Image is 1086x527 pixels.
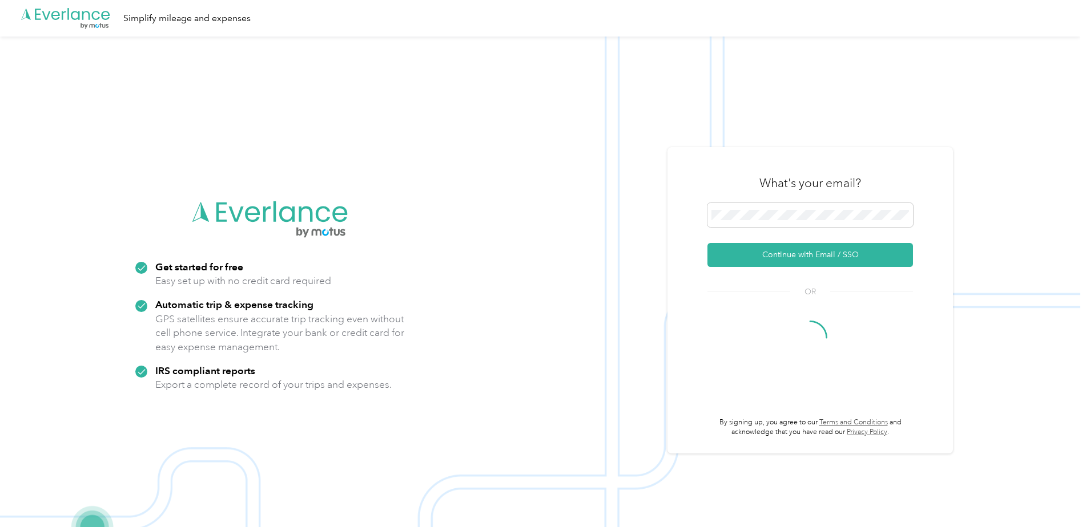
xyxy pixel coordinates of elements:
a: Terms and Conditions [819,418,888,427]
strong: IRS compliant reports [155,364,255,376]
button: Continue with Email / SSO [707,243,913,267]
strong: Get started for free [155,261,243,273]
span: OR [790,286,830,298]
h3: What's your email? [759,175,861,191]
p: Export a complete record of your trips and expenses. [155,378,392,392]
p: By signing up, you agree to our and acknowledge that you have read our . [707,417,913,437]
p: Easy set up with no credit card required [155,274,331,288]
a: Privacy Policy [847,428,887,436]
div: Simplify mileage and expenses [123,11,251,26]
p: GPS satellites ensure accurate trip tracking even without cell phone service. Integrate your bank... [155,312,405,354]
strong: Automatic trip & expense tracking [155,298,313,310]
